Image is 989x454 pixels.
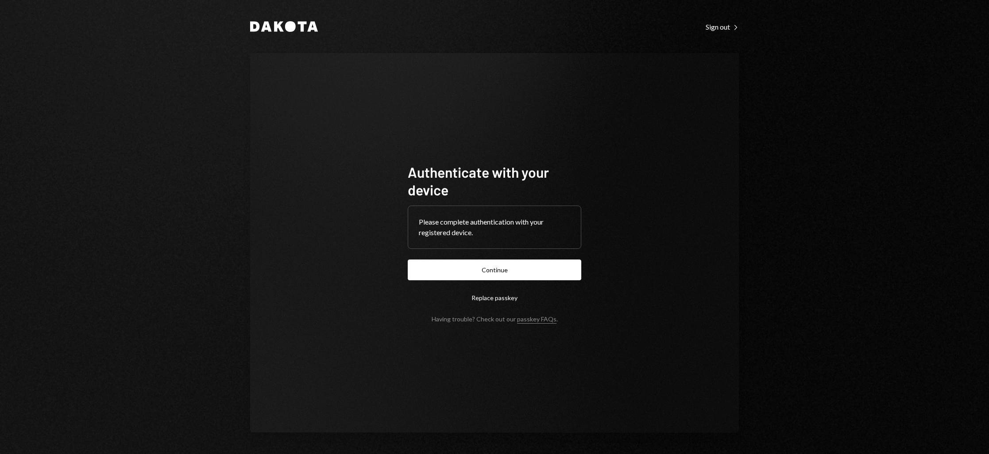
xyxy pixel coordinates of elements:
[432,315,558,323] div: Having trouble? Check out our .
[408,163,581,198] h1: Authenticate with your device
[419,217,570,238] div: Please complete authentication with your registered device.
[706,22,739,31] a: Sign out
[408,287,581,308] button: Replace passkey
[706,23,739,31] div: Sign out
[408,259,581,280] button: Continue
[517,315,556,324] a: passkey FAQs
